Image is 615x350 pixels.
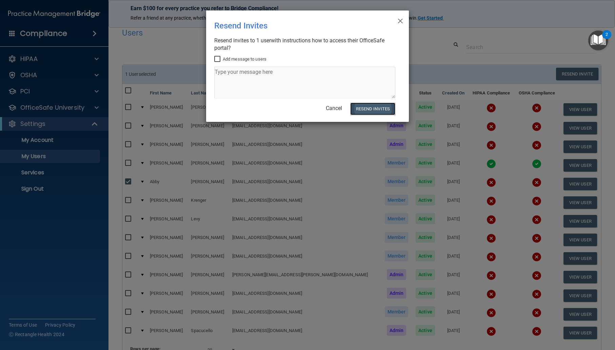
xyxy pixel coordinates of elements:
button: Resend Invites [350,103,395,115]
button: Open Resource Center, 2 new notifications [588,30,608,50]
label: Add message to users [214,55,266,63]
div: Resend Invites [214,16,373,36]
span: × [397,13,403,27]
div: Resend invites to 1 user with instructions how to access their OfficeSafe portal? [214,37,395,52]
input: Add message to users [214,57,222,62]
div: 2 [606,35,608,43]
a: Cancel [326,105,342,111]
